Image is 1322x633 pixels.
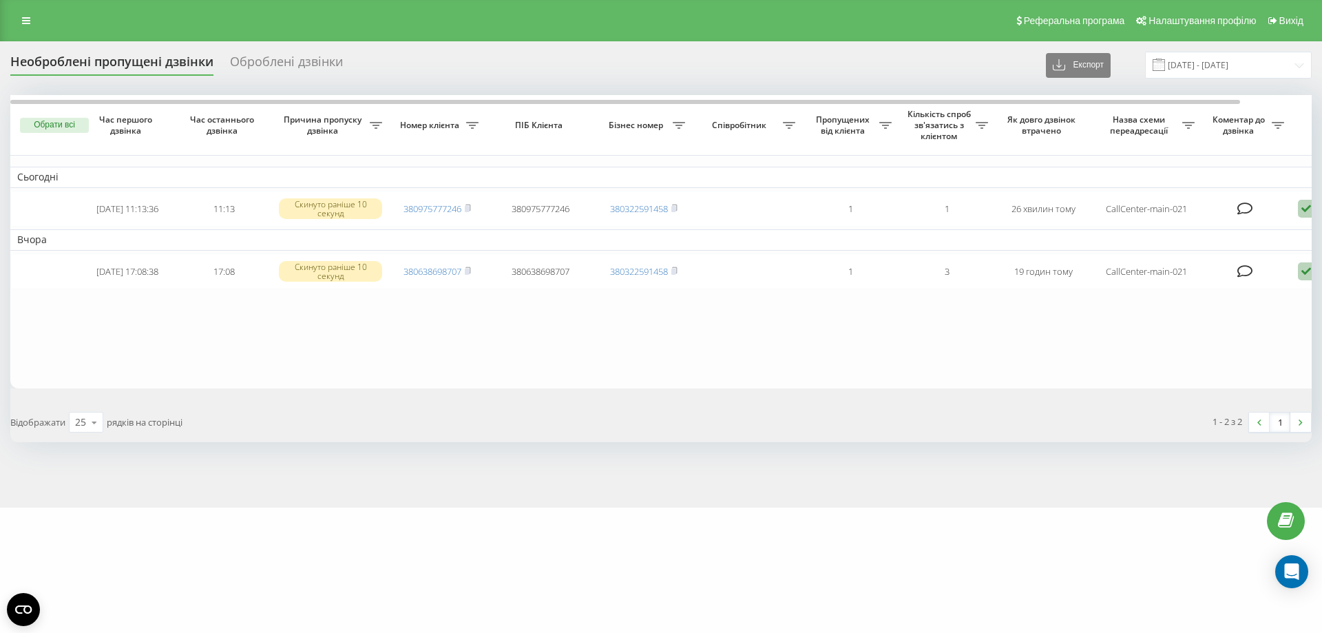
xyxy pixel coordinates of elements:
span: Налаштування профілю [1148,15,1256,26]
span: Кількість спроб зв'язатись з клієнтом [905,109,976,141]
td: [DATE] 11:13:36 [79,191,176,227]
div: 25 [75,415,86,429]
td: 11:13 [176,191,272,227]
button: Обрати всі [20,118,89,133]
a: 1 [1270,413,1290,432]
td: 17:08 [176,253,272,290]
span: Коментар до дзвінка [1208,114,1272,136]
span: Відображати [10,416,65,428]
td: 1 [802,191,899,227]
button: Open CMP widget [7,593,40,626]
td: 380975777246 [485,191,596,227]
span: ПІБ Клієнта [497,120,584,131]
button: Експорт [1046,53,1111,78]
td: CallCenter-main-021 [1091,191,1202,227]
td: CallCenter-main-021 [1091,253,1202,290]
span: Співробітник [699,120,783,131]
td: 19 годин тому [995,253,1091,290]
div: Скинуто раніше 10 секунд [279,198,382,219]
td: 380638698707 [485,253,596,290]
td: 1 [802,253,899,290]
span: Пропущених від клієнта [809,114,879,136]
td: 1 [899,191,995,227]
span: Як довго дзвінок втрачено [1006,114,1080,136]
span: Час першого дзвінка [90,114,165,136]
span: Вихід [1279,15,1303,26]
span: Час останнього дзвінка [187,114,261,136]
span: Назва схеми переадресації [1098,114,1182,136]
td: 3 [899,253,995,290]
a: 380975777246 [403,203,461,215]
div: Скинуто раніше 10 секунд [279,261,382,282]
td: 26 хвилин тому [995,191,1091,227]
a: 380638698707 [403,265,461,278]
span: Номер клієнта [396,120,466,131]
span: Причина пропуску дзвінка [279,114,370,136]
a: 380322591458 [610,203,668,215]
div: Оброблені дзвінки [230,54,343,76]
span: Бізнес номер [602,120,673,131]
span: рядків на сторінці [107,416,182,428]
div: 1 - 2 з 2 [1213,415,1242,428]
a: 380322591458 [610,265,668,278]
span: Реферальна програма [1024,15,1125,26]
div: Open Intercom Messenger [1275,555,1308,588]
td: [DATE] 17:08:38 [79,253,176,290]
div: Необроблені пропущені дзвінки [10,54,213,76]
